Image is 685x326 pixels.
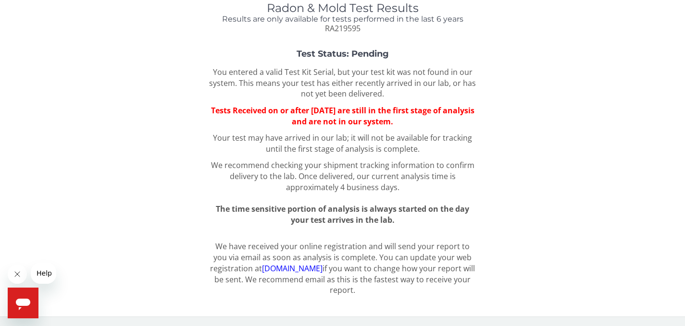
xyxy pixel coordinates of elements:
[209,67,477,100] p: You entered a valid Test Kit Serial, but your test kit was not found in our system. This means yo...
[286,171,456,193] span: Once delivered, our current analysis time is approximately 4 business days.
[209,133,477,155] p: Your test may have arrived in our lab; it will not be available for tracking until the first stag...
[209,15,477,24] h4: Results are only available for tests performed in the last 6 years
[297,48,389,59] strong: Test Status: Pending
[211,105,474,127] span: Tests Received on or after [DATE] are still in the first stage of analysis and are not in our sys...
[31,263,56,284] iframe: Message from company
[8,288,38,318] iframe: Button to launch messaging window
[262,263,323,274] a: [DOMAIN_NAME]
[211,160,474,181] span: We recommend checking your shipment tracking information to confirm delivery to the lab.
[209,2,477,14] h1: Radon & Mold Test Results
[209,241,477,296] p: We have received your online registration and will send your report to you via email as soon as a...
[325,23,361,34] span: RA219595
[216,204,469,225] span: The time sensitive portion of analysis is always started on the day your test arrives in the lab.
[8,265,27,284] iframe: Close message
